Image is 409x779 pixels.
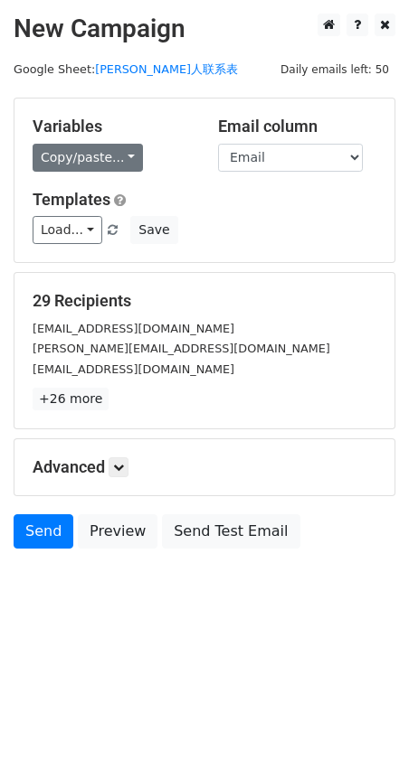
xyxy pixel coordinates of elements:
[33,190,110,209] a: Templates
[162,514,300,549] a: Send Test Email
[14,514,73,549] a: Send
[33,457,376,477] h5: Advanced
[274,60,395,80] span: Daily emails left: 50
[319,692,409,779] div: 聊天小组件
[33,388,109,410] a: +26 more
[14,62,238,76] small: Google Sheet:
[33,291,376,311] h5: 29 Recipients
[33,117,191,136] h5: Variables
[33,362,234,376] small: [EMAIL_ADDRESS][DOMAIN_NAME]
[218,117,376,136] h5: Email column
[319,692,409,779] iframe: Chat Widget
[14,14,395,44] h2: New Campaign
[33,322,234,335] small: [EMAIL_ADDRESS][DOMAIN_NAME]
[33,342,330,355] small: [PERSON_NAME][EMAIL_ADDRESS][DOMAIN_NAME]
[274,62,395,76] a: Daily emails left: 50
[95,62,238,76] a: [PERSON_NAME]人联系表
[78,514,157,549] a: Preview
[130,216,177,244] button: Save
[33,144,143,172] a: Copy/paste...
[33,216,102,244] a: Load...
